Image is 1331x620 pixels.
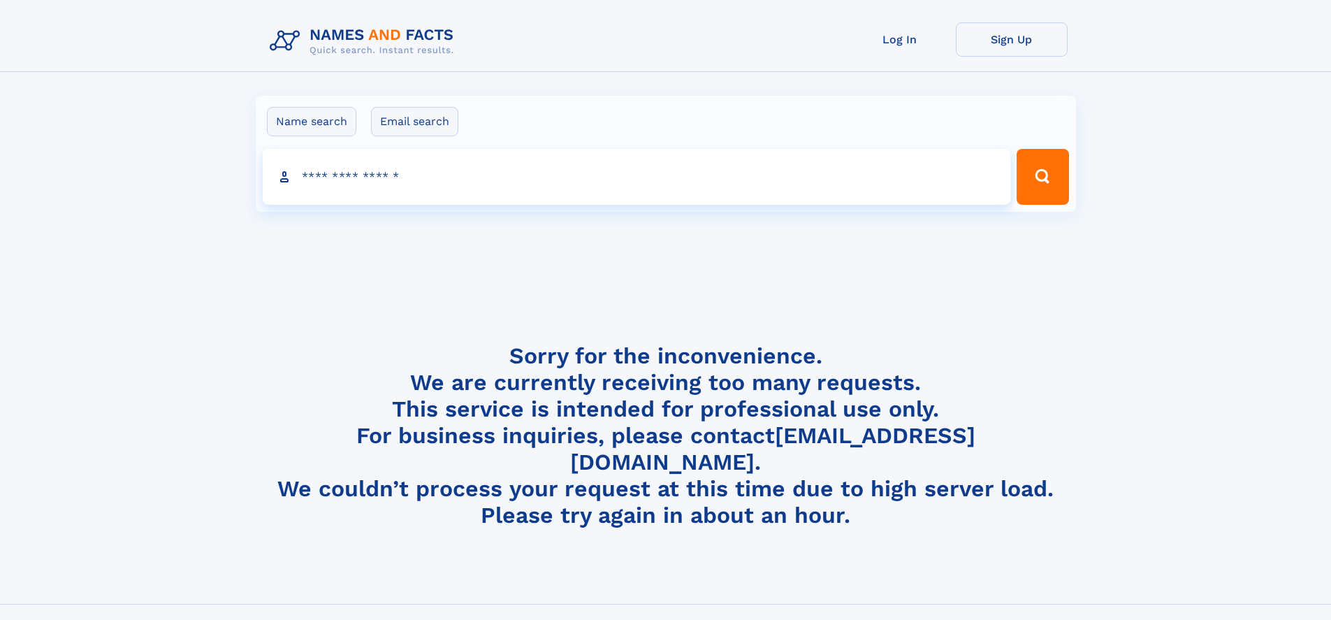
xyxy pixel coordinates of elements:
[1017,149,1068,205] button: Search Button
[264,22,465,60] img: Logo Names and Facts
[267,107,356,136] label: Name search
[263,149,1011,205] input: search input
[264,343,1068,529] h4: Sorry for the inconvenience. We are currently receiving too many requests. This service is intend...
[956,22,1068,57] a: Sign Up
[371,107,458,136] label: Email search
[570,422,975,475] a: [EMAIL_ADDRESS][DOMAIN_NAME]
[844,22,956,57] a: Log In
